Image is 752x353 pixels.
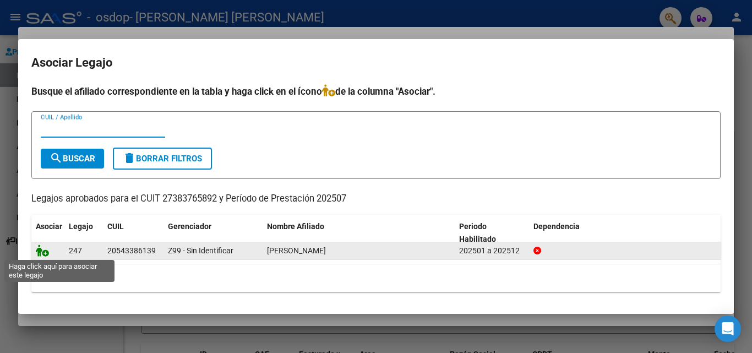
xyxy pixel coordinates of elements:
span: Asociar [36,222,62,231]
p: Legajos aprobados para el CUIT 27383765892 y Período de Prestación 202507 [31,192,721,206]
span: Borrar Filtros [123,154,202,164]
datatable-header-cell: Periodo Habilitado [455,215,529,251]
h4: Busque el afiliado correspondiente en la tabla y haga click en el ícono de la columna "Asociar". [31,84,721,99]
span: 247 [69,246,82,255]
div: 20543386139 [107,245,156,257]
span: Legajo [69,222,93,231]
button: Buscar [41,149,104,169]
span: CUIL [107,222,124,231]
span: Dependencia [533,222,580,231]
datatable-header-cell: CUIL [103,215,164,251]
span: Gerenciador [168,222,211,231]
mat-icon: delete [123,151,136,165]
h2: Asociar Legajo [31,52,721,73]
div: Open Intercom Messenger [715,316,741,342]
span: Buscar [50,154,95,164]
span: Nombre Afiliado [267,222,324,231]
span: Periodo Habilitado [459,222,496,243]
datatable-header-cell: Legajo [64,215,103,251]
span: Z99 - Sin Identificar [168,246,233,255]
div: 1 registros [31,264,721,292]
span: SOSA CIRO FERNANDO [267,246,326,255]
datatable-header-cell: Asociar [31,215,64,251]
div: 202501 a 202512 [459,245,525,257]
datatable-header-cell: Nombre Afiliado [263,215,455,251]
datatable-header-cell: Gerenciador [164,215,263,251]
button: Borrar Filtros [113,148,212,170]
datatable-header-cell: Dependencia [529,215,721,251]
mat-icon: search [50,151,63,165]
